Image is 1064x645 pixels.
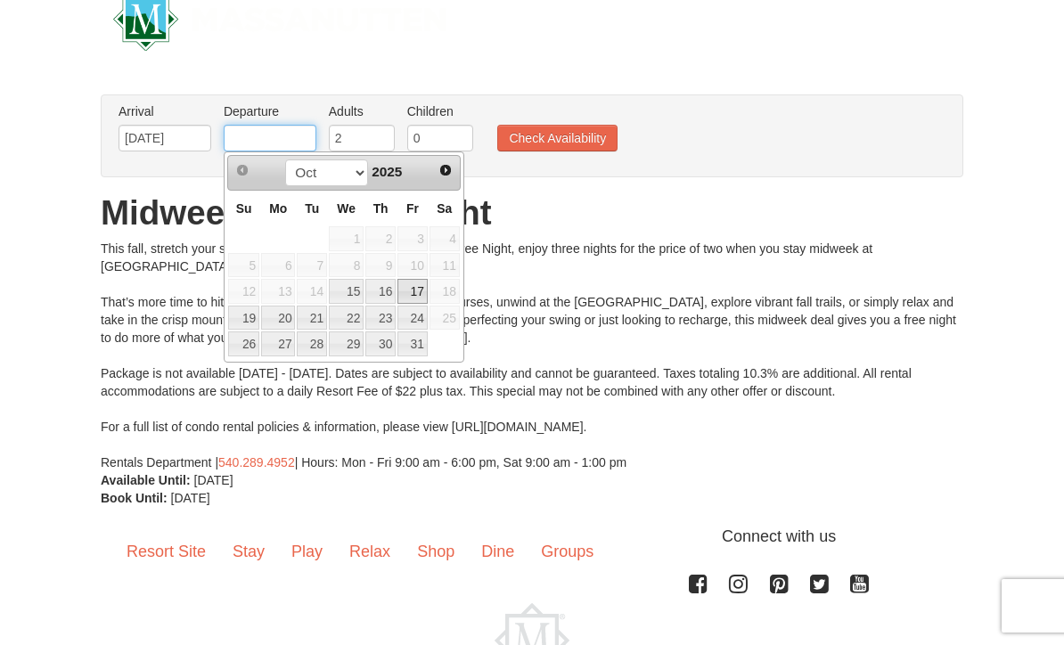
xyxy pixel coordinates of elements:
span: 1 [329,226,364,251]
a: Play [278,525,336,580]
a: Relax [336,525,404,580]
td: available [397,252,429,279]
a: 31 [397,331,428,356]
td: unAvailable [429,278,461,305]
a: Dine [468,525,528,580]
a: 22 [329,306,364,331]
td: available [328,278,364,305]
a: 540.289.4952 [218,455,295,469]
td: unAvailable [429,305,461,331]
span: Next [438,163,453,177]
span: 2025 [372,164,402,179]
td: unAvailable [429,225,461,252]
td: unAvailable [328,225,364,252]
span: 9 [365,253,396,278]
td: available [260,305,296,331]
span: Friday [406,201,419,216]
td: unAvailable [328,252,364,279]
a: 26 [228,331,259,356]
span: [DATE] [194,473,233,487]
span: 11 [430,253,460,278]
label: Arrival [119,102,211,120]
a: Stay [219,525,278,580]
td: available [364,331,397,357]
span: Sunday [236,201,252,216]
td: unAvailable [364,225,397,252]
a: Resort Site [113,525,219,580]
a: 23 [365,306,396,331]
td: available [397,331,429,357]
a: 30 [365,331,396,356]
span: Saturday [437,201,452,216]
span: 2 [365,226,396,251]
td: available [227,305,260,331]
span: 3 [397,226,428,251]
td: available [364,252,397,279]
div: This fall, stretch your stay—not your budget! With Midweek Fall Free Night, enjoy three nights fo... [101,240,963,471]
td: available [227,331,260,357]
td: available [296,278,328,305]
span: Prev [235,163,250,177]
strong: Available Until: [101,473,191,487]
a: 24 [397,306,428,331]
td: unAvailable [260,252,296,279]
a: 16 [365,279,396,304]
label: Children [407,102,473,120]
span: 12 [228,279,259,304]
label: Departure [224,102,316,120]
td: available [328,305,364,331]
a: 21 [297,306,327,331]
td: available [364,278,397,305]
td: available [296,331,328,357]
a: Groups [528,525,607,580]
td: available [260,278,296,305]
span: Monday [269,201,287,216]
span: 5 [228,253,259,278]
span: 25 [430,306,460,331]
td: available [260,331,296,357]
a: 15 [329,279,364,304]
a: 27 [261,331,295,356]
a: 19 [228,306,259,331]
span: 8 [329,253,364,278]
td: unAvailable [397,225,429,252]
span: Tuesday [305,201,319,216]
a: 28 [297,331,327,356]
span: 18 [430,279,460,304]
button: Check Availability [497,125,618,151]
td: unAvailable [296,252,328,279]
td: available [296,305,328,331]
td: available [328,331,364,357]
label: Adults [329,102,395,120]
a: 20 [261,306,295,331]
span: 7 [297,253,327,278]
td: unAvailable [227,252,260,279]
a: 17 [397,279,428,304]
td: available [364,305,397,331]
td: available [397,305,429,331]
span: 14 [297,279,327,304]
a: Shop [404,525,468,580]
span: Wednesday [337,201,356,216]
a: Prev [230,158,255,183]
a: 29 [329,331,364,356]
td: available [227,278,260,305]
td: available [397,278,429,305]
span: 4 [430,226,460,251]
span: Thursday [373,201,389,216]
span: 6 [261,253,295,278]
span: 13 [261,279,295,304]
span: [DATE] [171,491,210,505]
strong: Book Until: [101,491,168,505]
span: 10 [397,253,428,278]
h1: Midweek Fall Free Night [101,195,963,231]
td: unAvailable [429,252,461,279]
a: Next [433,158,458,183]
